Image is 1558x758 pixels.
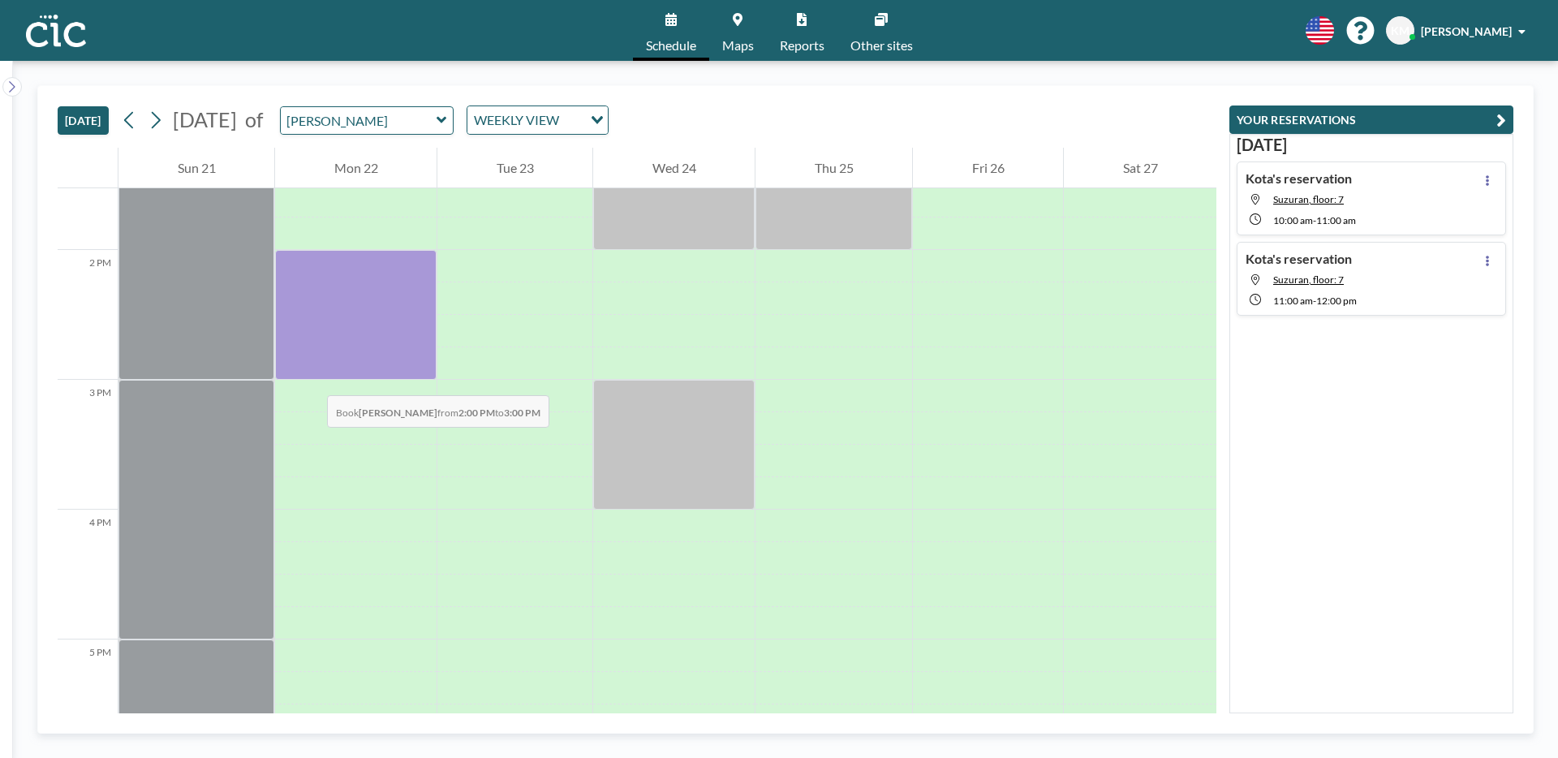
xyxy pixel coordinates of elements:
[564,110,581,131] input: Search for option
[437,148,592,188] div: Tue 23
[1273,273,1344,286] span: Suzuran, floor: 7
[1273,214,1313,226] span: 10:00 AM
[1391,24,1410,38] span: KM
[1313,295,1316,307] span: -
[755,148,912,188] div: Thu 25
[245,107,263,132] span: of
[646,39,696,52] span: Schedule
[173,107,237,131] span: [DATE]
[58,510,118,640] div: 4 PM
[1316,214,1356,226] span: 11:00 AM
[593,148,755,188] div: Wed 24
[913,148,1063,188] div: Fri 26
[327,395,549,428] span: Book from to
[471,110,562,131] span: WEEKLY VIEW
[1229,106,1513,134] button: YOUR RESERVATIONS
[58,380,118,510] div: 3 PM
[1313,214,1316,226] span: -
[722,39,754,52] span: Maps
[1273,193,1344,205] span: Suzuran, floor: 7
[275,148,437,188] div: Mon 22
[467,106,608,134] div: Search for option
[1421,24,1512,38] span: [PERSON_NAME]
[1273,295,1313,307] span: 11:00 AM
[1237,135,1506,155] h3: [DATE]
[118,148,274,188] div: Sun 21
[58,106,109,135] button: [DATE]
[504,407,540,419] b: 3:00 PM
[26,15,86,47] img: organization-logo
[281,107,437,134] input: Yuki
[1246,251,1352,267] h4: Kota's reservation
[780,39,824,52] span: Reports
[1316,295,1357,307] span: 12:00 PM
[1246,170,1352,187] h4: Kota's reservation
[1064,148,1216,188] div: Sat 27
[58,250,118,380] div: 2 PM
[458,407,495,419] b: 2:00 PM
[359,407,437,419] b: [PERSON_NAME]
[850,39,913,52] span: Other sites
